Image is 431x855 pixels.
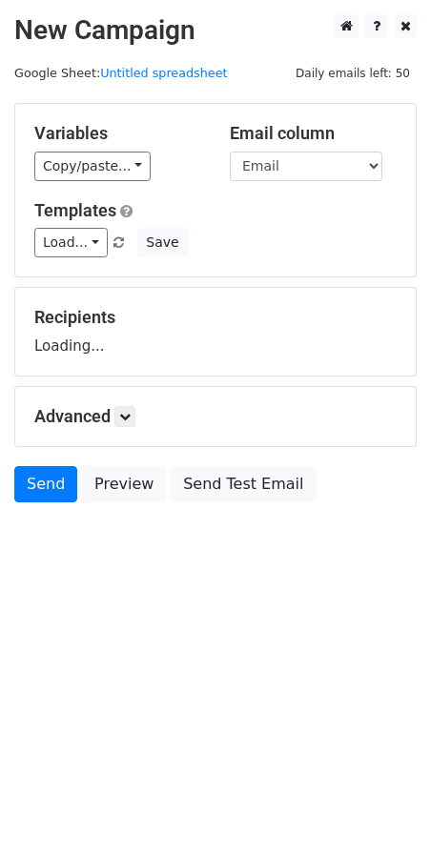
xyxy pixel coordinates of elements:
h5: Recipients [34,307,397,328]
a: Daily emails left: 50 [289,66,417,80]
a: Untitled spreadsheet [100,66,227,80]
a: Send Test Email [171,466,316,502]
span: Daily emails left: 50 [289,63,417,84]
small: Google Sheet: [14,66,228,80]
button: Save [137,228,187,257]
h5: Variables [34,123,201,144]
h2: New Campaign [14,14,417,47]
h5: Email column [230,123,397,144]
a: Send [14,466,77,502]
h5: Advanced [34,406,397,427]
div: Loading... [34,307,397,356]
a: Preview [82,466,166,502]
a: Load... [34,228,108,257]
a: Templates [34,200,116,220]
a: Copy/paste... [34,152,151,181]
